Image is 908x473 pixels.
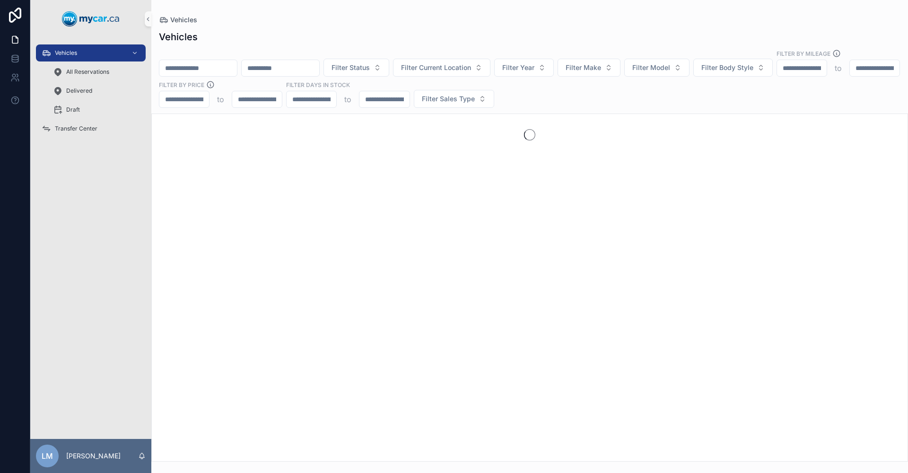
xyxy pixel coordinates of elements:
button: Select Button [494,59,554,77]
label: Filter By Mileage [777,49,830,58]
span: All Reservations [66,68,109,76]
p: [PERSON_NAME] [66,451,121,461]
label: FILTER BY PRICE [159,80,204,89]
img: App logo [62,11,120,26]
span: Vehicles [55,49,77,57]
button: Select Button [323,59,389,77]
span: LM [42,450,53,462]
button: Select Button [414,90,494,108]
span: Filter Sales Type [422,94,475,104]
label: Filter Days In Stock [286,80,350,89]
p: to [344,94,351,105]
span: Draft [66,106,80,114]
span: Vehicles [170,15,197,25]
span: Filter Body Style [701,63,753,72]
p: to [217,94,224,105]
button: Select Button [393,59,490,77]
span: Filter Year [502,63,534,72]
button: Select Button [558,59,620,77]
span: Filter Status [332,63,370,72]
a: Delivered [47,82,146,99]
a: All Reservations [47,63,146,80]
button: Select Button [624,59,690,77]
p: to [835,62,842,74]
a: Vehicles [36,44,146,61]
h1: Vehicles [159,30,198,44]
button: Select Button [693,59,773,77]
span: Transfer Center [55,125,97,132]
span: Filter Model [632,63,670,72]
span: Filter Current Location [401,63,471,72]
a: Transfer Center [36,120,146,137]
div: scrollable content [30,38,151,149]
span: Delivered [66,87,92,95]
a: Vehicles [159,15,197,25]
span: Filter Make [566,63,601,72]
a: Draft [47,101,146,118]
